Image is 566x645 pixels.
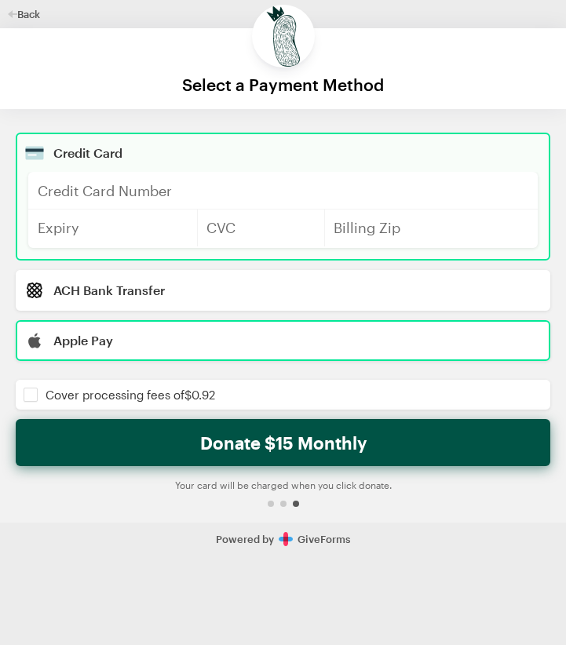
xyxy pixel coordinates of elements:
div: Credit Card [53,147,538,159]
div: Select a Payment Method [28,75,538,93]
iframe: Secure postal code input frame [334,223,528,242]
iframe: Secure CVC input frame [206,223,315,242]
button: Donate $15 Monthly [16,419,550,466]
div: Your card will be charged when you click donate. [16,479,550,491]
button: Back [8,6,40,22]
a: Secure DonationsPowered byGiveForms [216,532,350,546]
iframe: Secure card number input frame [38,186,528,205]
iframe: Secure expiration date input frame [38,223,188,242]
